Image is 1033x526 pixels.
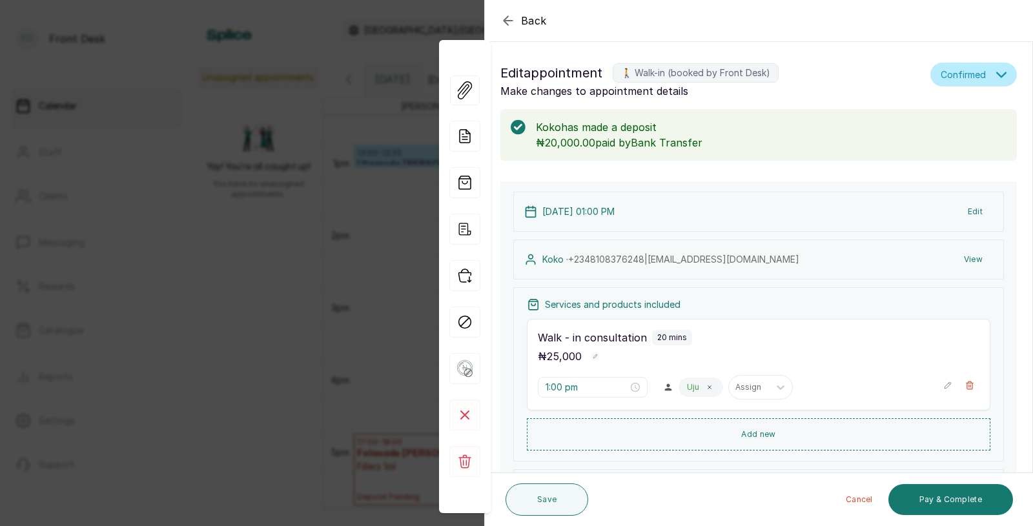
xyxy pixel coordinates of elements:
[536,135,1007,150] p: ₦20,000.00 paid by Bank Transfer
[930,63,1017,86] button: Confirmed
[613,63,779,83] label: 🚶 Walk-in (booked by Front Desk)
[954,248,993,271] button: View
[500,13,547,28] button: Back
[538,330,647,345] p: Walk - in consultation
[506,483,588,516] button: Save
[941,68,986,81] span: Confirmed
[546,380,628,394] input: Select time
[957,200,993,223] button: Edit
[500,83,925,99] p: Make changes to appointment details
[687,382,699,392] p: Uju
[888,484,1013,515] button: Pay & Complete
[835,484,883,515] button: Cancel
[568,254,799,265] span: +234 8108376248 | [EMAIL_ADDRESS][DOMAIN_NAME]
[545,298,680,311] p: Services and products included
[527,418,990,450] button: Add new
[542,205,615,218] p: [DATE] 01:00 PM
[521,13,547,28] span: Back
[538,349,582,364] p: ₦
[542,253,799,266] p: Koko ·
[657,332,687,343] p: 20 mins
[547,350,582,363] span: 25,000
[500,63,602,83] span: Edit appointment
[536,119,1007,135] p: Koko has made a deposit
